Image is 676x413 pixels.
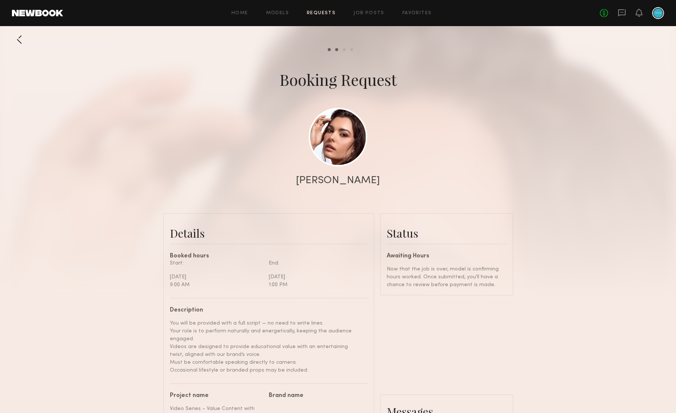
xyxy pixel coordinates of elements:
div: Project name [170,393,263,399]
div: Awaiting Hours [387,253,507,259]
a: Models [266,11,289,16]
div: 9:00 AM [170,281,263,289]
div: Brand name [269,393,362,399]
div: You will be provided with a full script — no need to write lines. Your role is to perform natural... [170,319,362,374]
div: Now that the job is over, model is confirming hours worked. Once submitted, you’ll have a chance ... [387,265,507,289]
div: End: [269,259,362,267]
div: Status [387,226,507,241]
div: [DATE] [170,273,263,281]
a: Favorites [402,11,432,16]
div: 1:00 PM [269,281,362,289]
a: Requests [307,11,336,16]
div: Description [170,307,362,313]
a: Job Posts [353,11,384,16]
div: Booked hours [170,253,368,259]
div: Booking Request [280,69,397,90]
div: Details [170,226,368,241]
a: Home [231,11,248,16]
div: [DATE] [269,273,362,281]
div: [PERSON_NAME] [296,175,380,186]
div: Start: [170,259,263,267]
